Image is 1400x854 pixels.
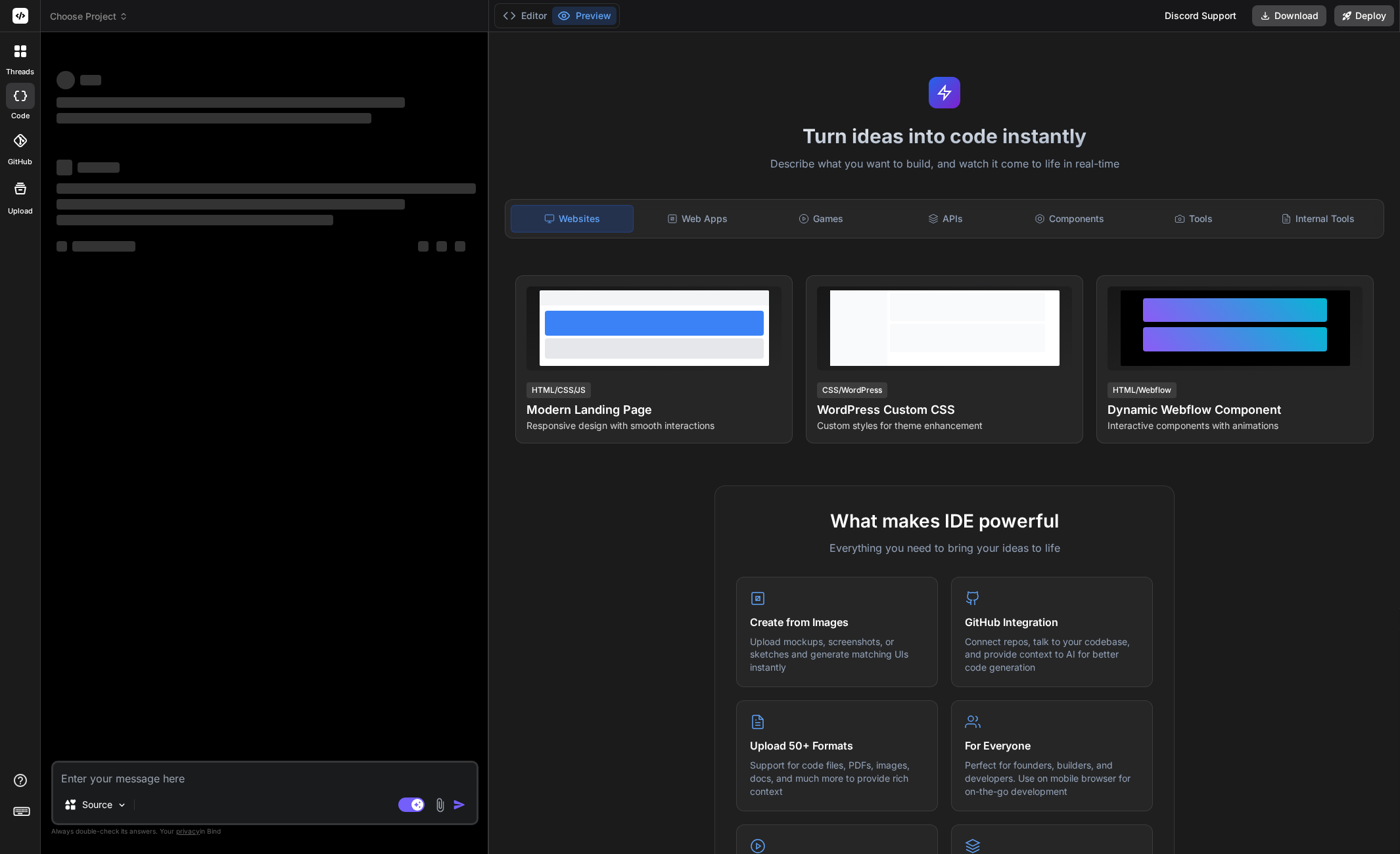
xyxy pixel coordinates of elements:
div: Web Apps [636,205,758,233]
p: Interactive components with animations [1108,419,1363,432]
h4: Create from Images [750,614,924,630]
span: ‌ [57,241,67,252]
p: Describe what you want to build, and watch it come to life in real-time [497,156,1392,173]
h4: GitHub Integration [965,614,1139,630]
button: Preview [552,7,617,25]
h4: For Everyone [965,738,1139,753]
span: ‌ [436,241,447,252]
span: ‌ [418,241,429,252]
button: Download [1252,5,1326,26]
p: Everything you need to bring your ideas to life [736,540,1153,556]
p: Perfect for founders, builders, and developers. Use on mobile browser for on-the-go development [965,759,1139,798]
div: Internal Tools [1257,205,1378,233]
h4: Upload 50+ Formats [750,738,924,753]
p: Support for code files, PDFs, images, docs, and much more to provide rich context [750,759,924,798]
h4: WordPress Custom CSS [817,401,1072,419]
p: Custom styles for theme enhancement [817,419,1072,432]
p: Upload mockups, screenshots, or sketches and generate matching UIs instantly [750,635,924,674]
p: Responsive design with smooth interactions [526,419,782,432]
img: attachment [432,798,448,813]
h1: Turn ideas into code instantly [497,124,1392,148]
span: ‌ [57,183,476,194]
div: HTML/Webflow [1108,382,1177,398]
div: Websites [511,205,634,233]
button: Editor [498,7,552,25]
h2: What makes IDE powerful [736,507,1153,535]
span: Choose Project [50,10,128,23]
span: ‌ [57,199,405,210]
span: ‌ [57,215,333,225]
div: Components [1009,205,1131,233]
img: Pick Models [116,799,128,811]
span: ‌ [80,75,101,85]
div: HTML/CSS/JS [526,382,591,398]
span: ‌ [78,162,120,173]
div: Games [760,205,882,233]
p: Always double-check its answers. Your in Bind [51,825,478,838]
span: ‌ [57,113,371,124]
p: Source [82,798,112,811]
span: ‌ [455,241,465,252]
label: code [11,110,30,122]
h4: Dynamic Webflow Component [1108,401,1363,419]
div: Discord Support [1157,5,1244,26]
div: CSS/WordPress [817,382,887,398]
div: APIs [885,205,1006,233]
button: Deploy [1334,5,1394,26]
label: threads [6,66,34,78]
span: ‌ [72,241,135,252]
label: GitHub [8,156,32,168]
h4: Modern Landing Page [526,401,782,419]
span: privacy [176,827,200,835]
span: ‌ [57,71,75,89]
div: Tools [1132,205,1254,233]
span: ‌ [57,160,72,175]
span: ‌ [57,97,405,108]
label: Upload [8,206,33,217]
img: icon [453,798,466,811]
p: Connect repos, talk to your codebase, and provide context to AI for better code generation [965,635,1139,674]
